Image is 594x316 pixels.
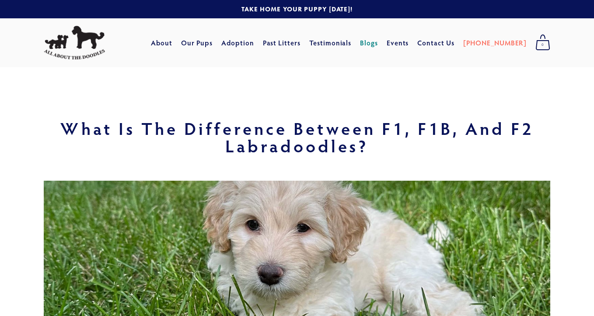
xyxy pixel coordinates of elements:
a: Blogs [360,35,378,51]
a: Adoption [221,35,254,51]
span: 0 [535,39,550,51]
a: 0 items in cart [531,32,555,54]
a: About [151,35,172,51]
a: Testimonials [309,35,352,51]
img: All About The Doodles [44,26,105,60]
h1: What Is the Difference Between F1, F1B, and F2 Labradoodles? [44,120,550,155]
a: Our Pups [181,35,213,51]
a: Events [387,35,409,51]
a: Past Litters [263,38,301,47]
a: Contact Us [417,35,454,51]
a: [PHONE_NUMBER] [463,35,527,51]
